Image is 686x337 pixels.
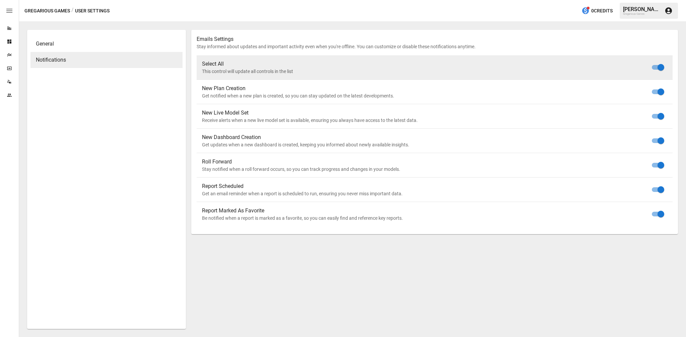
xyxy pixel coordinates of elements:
[202,109,657,117] span: New Live Model Set
[579,5,615,17] button: 0Credits
[197,35,673,43] p: Emails Settings
[623,6,661,12] div: [PERSON_NAME]
[36,40,177,48] span: General
[202,117,657,124] p: Receive alerts when a new live model set is available, ensuring you always have access to the lat...
[202,190,657,197] p: Get an email reminder when a report is scheduled to run, ensuring you never miss important data.
[591,7,613,15] span: 0 Credits
[202,68,657,75] p: This control will update all controls in the list
[30,52,183,68] div: Notifications
[202,133,657,141] span: New Dashboard Creation
[197,43,673,50] p: Stay informed about updates and important activity even when you're offline. You can customize or...
[202,141,657,148] p: Get updates when a new dashboard is created, keeping you informed about newly available insights.
[202,215,657,221] p: Be notified when a report is marked as a favorite, so you can easily find and reference key reports.
[202,207,657,215] span: Report Marked As Favorite
[71,7,74,15] div: /
[202,182,657,190] span: Report Scheduled
[202,158,657,166] span: Roll Forward
[202,84,657,92] span: New Plan Creation
[24,7,70,15] button: Gregarious Games
[623,12,661,15] div: Gregarious Games
[202,60,657,68] span: Select All
[30,36,183,52] div: General
[36,56,177,64] span: Notifications
[202,92,657,99] p: Get notified when a new plan is created, so you can stay updated on the latest developments.
[202,166,657,173] p: Stay notified when a roll forward occurs, so you can track progress and changes in your models.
